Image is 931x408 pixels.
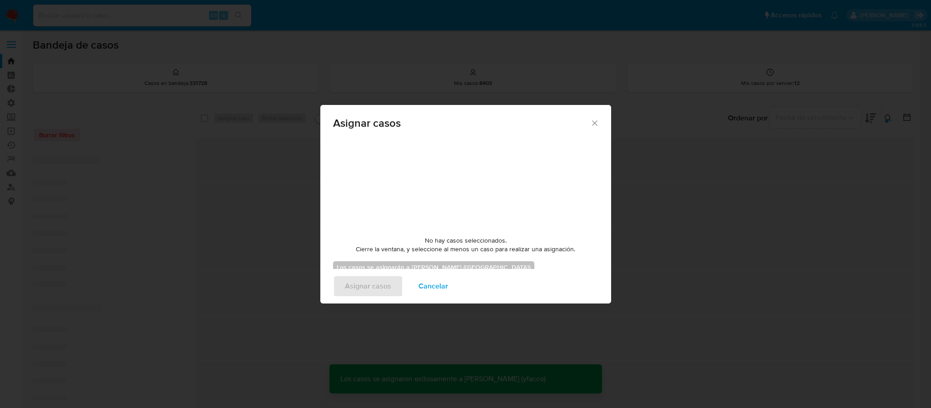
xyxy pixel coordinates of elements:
span: Asignar casos [333,118,591,129]
button: Cancelar [407,275,460,297]
span: Cierre la ventana, y seleccione al menos un caso para realizar una asignación. [356,245,575,254]
b: Los casos se asignarán a [PERSON_NAME] ([GEOGRAPHIC_DATA]) [337,263,531,272]
button: Cerrar ventana [590,119,598,127]
span: Cancelar [418,276,448,296]
div: assign-modal [320,105,611,304]
img: yH5BAEAAAAALAAAAAABAAEAAAIBRAA7 [398,138,534,229]
span: No hay casos seleccionados. [425,236,507,245]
